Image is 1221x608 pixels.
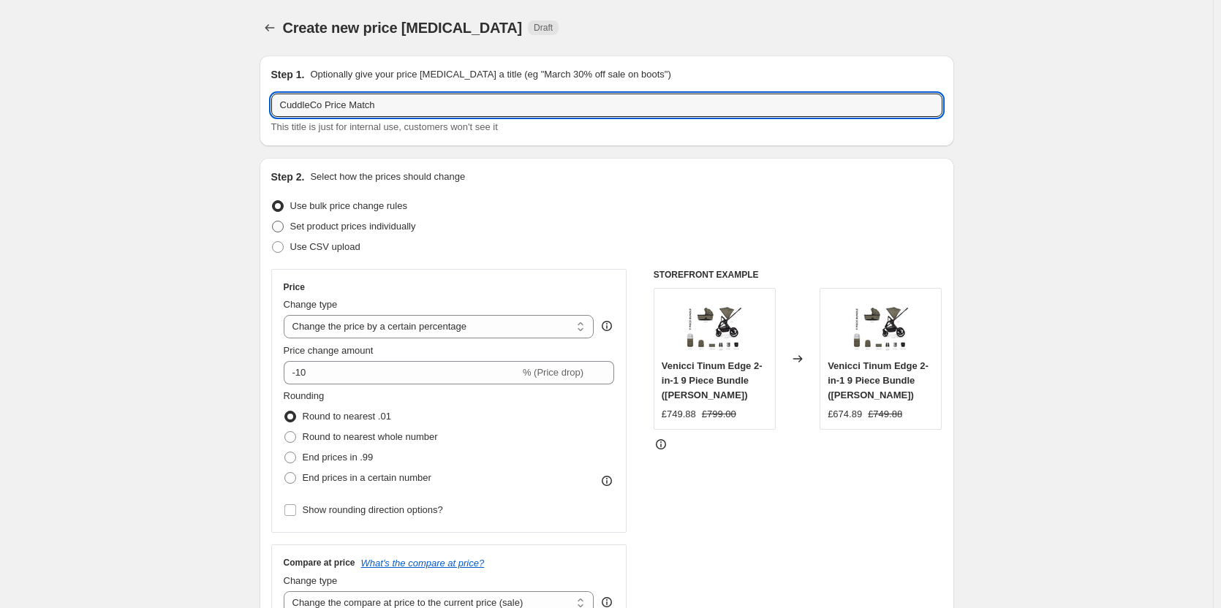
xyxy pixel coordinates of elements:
button: Price change jobs [260,18,280,38]
span: End prices in .99 [303,452,374,463]
span: Set product prices individually [290,221,416,232]
img: Venicci-Edge-Moss-9-PIECE-BUNDLE-ENGO-2-1_80x.jpg [852,296,910,354]
p: Select how the prices should change [310,170,465,184]
div: help [600,319,614,333]
span: Round to nearest .01 [303,411,391,422]
input: -15 [284,361,520,384]
span: This title is just for internal use, customers won't see it [271,121,498,132]
h3: Price [284,281,305,293]
span: % (Price drop) [523,367,583,378]
p: Optionally give your price [MEDICAL_DATA] a title (eg "March 30% off sale on boots") [310,67,670,82]
span: Round to nearest whole number [303,431,438,442]
h3: Compare at price [284,557,355,569]
h2: Step 2. [271,170,305,184]
span: Draft [534,22,553,34]
span: Rounding [284,390,325,401]
span: Use CSV upload [290,241,360,252]
span: Show rounding direction options? [303,504,443,515]
h2: Step 1. [271,67,305,82]
span: Price change amount [284,345,374,356]
button: What's the compare at price? [361,558,485,569]
div: £749.88 [662,407,696,422]
span: End prices in a certain number [303,472,431,483]
span: Create new price [MEDICAL_DATA] [283,20,523,36]
div: £674.89 [828,407,862,422]
span: Venicci Tinum Edge 2-in-1 9 Piece Bundle ([PERSON_NAME]) [828,360,929,400]
span: Change type [284,299,338,310]
h6: STOREFRONT EXAMPLE [654,269,942,281]
span: Venicci Tinum Edge 2-in-1 9 Piece Bundle ([PERSON_NAME]) [662,360,763,400]
input: 30% off holiday sale [271,94,942,117]
strike: £749.88 [868,407,902,422]
span: Use bulk price change rules [290,200,407,211]
strike: £799.00 [702,407,736,422]
img: Venicci-Edge-Moss-9-PIECE-BUNDLE-ENGO-2-1_80x.jpg [685,296,744,354]
span: Change type [284,575,338,586]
